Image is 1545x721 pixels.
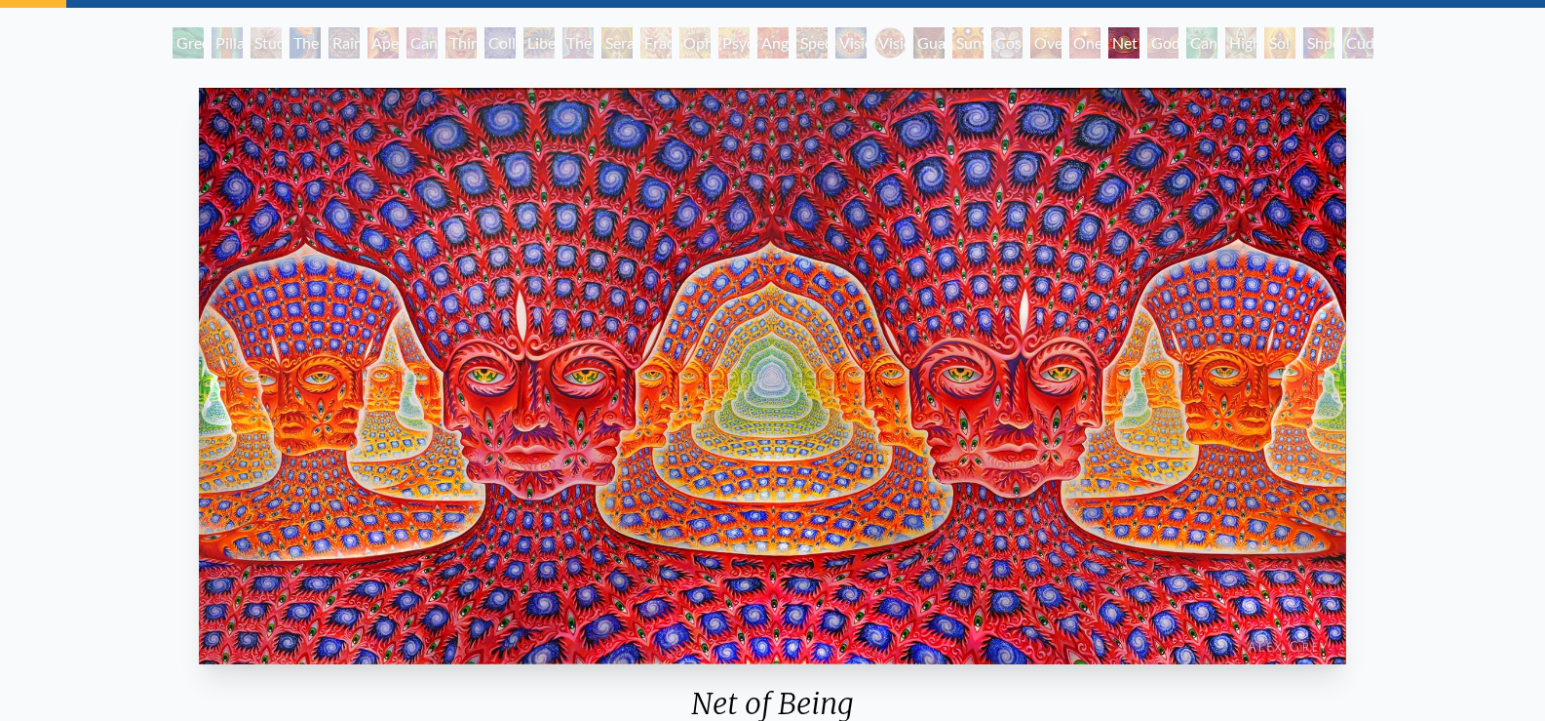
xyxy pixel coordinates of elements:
div: Seraphic Transport Docking on the Third Eye [601,27,633,59]
div: Study for the Great Turn [251,27,282,59]
div: Sol Invictus [1264,27,1295,59]
div: Liberation Through Seeing [523,27,555,59]
div: Third Eye Tears of Joy [445,27,477,59]
div: Collective Vision [484,27,516,59]
div: Psychomicrograph of a Fractal Paisley Cherub Feather Tip [718,27,750,59]
div: Cuddle [1342,27,1373,59]
div: Rainbow Eye Ripple [328,27,360,59]
div: Pillar of Awareness [212,27,243,59]
div: Cannabis Sutra [406,27,438,59]
div: Net of Being [1108,27,1139,59]
div: Sunyata [952,27,984,59]
div: Oversoul [1030,27,1062,59]
div: Guardian of Infinite Vision [913,27,945,59]
div: Shpongled [1303,27,1334,59]
div: Ophanic Eyelash [679,27,711,59]
div: Vision Crystal Tondo [874,27,906,59]
div: The Seer [562,27,594,59]
div: Green Hand [173,27,204,59]
div: Spectral Lotus [796,27,828,59]
div: Angel Skin [757,27,789,59]
div: One [1069,27,1101,59]
div: Aperture [367,27,399,59]
img: Net-of-Being-2021-Alex-Grey-watermarked.jpeg [199,88,1345,664]
div: Fractal Eyes [640,27,672,59]
div: Godself [1147,27,1178,59]
div: Higher Vision [1225,27,1256,59]
div: Vision Crystal [835,27,867,59]
div: Cosmic Elf [991,27,1023,59]
div: Cannafist [1186,27,1217,59]
div: The Torch [290,27,321,59]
